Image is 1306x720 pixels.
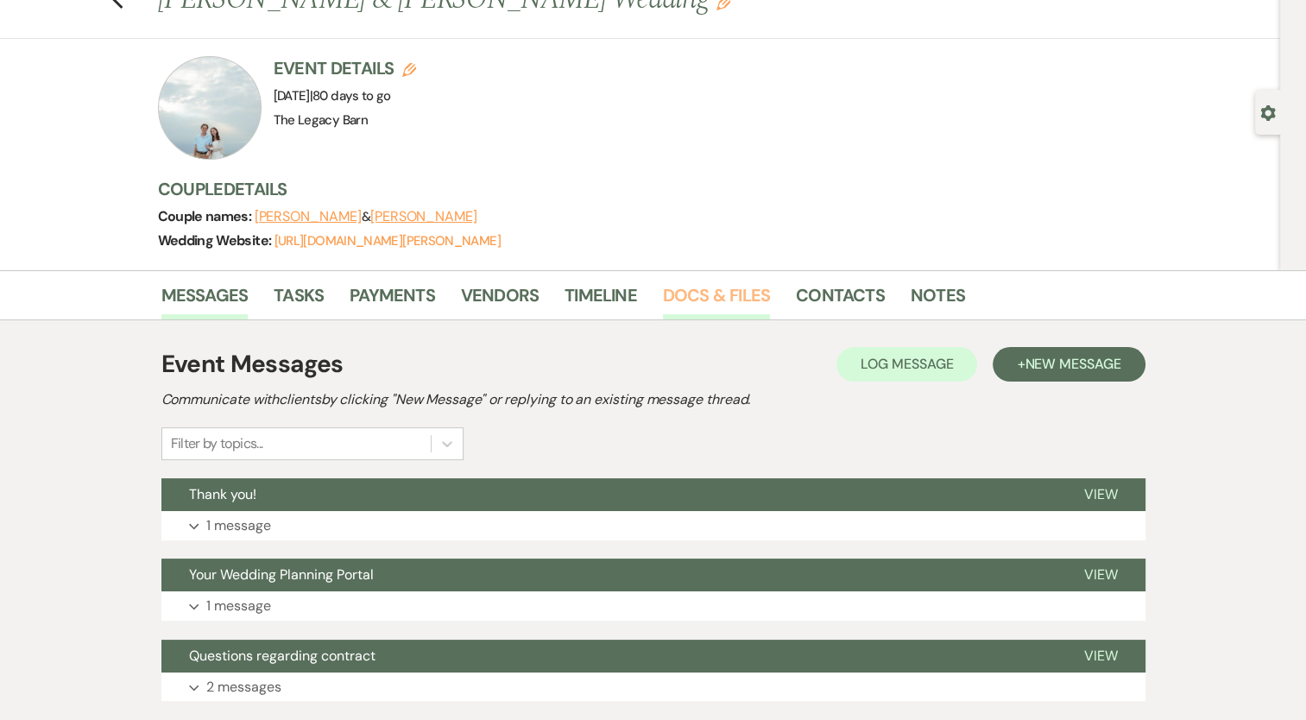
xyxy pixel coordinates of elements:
[189,647,375,665] span: Questions regarding contract
[206,515,271,537] p: 1 message
[161,389,1145,410] h2: Communicate with clients by clicking "New Message" or replying to an existing message thread.
[274,232,501,249] a: [URL][DOMAIN_NAME][PERSON_NAME]
[274,87,391,104] span: [DATE]
[161,591,1145,621] button: 1 message
[1025,355,1120,373] span: New Message
[1084,485,1118,503] span: View
[274,111,368,129] span: The Legacy Barn
[312,87,391,104] span: 80 days to go
[911,281,965,319] a: Notes
[161,559,1057,591] button: Your Wedding Planning Portal
[796,281,885,319] a: Contacts
[189,565,374,584] span: Your Wedding Planning Portal
[206,676,281,698] p: 2 messages
[993,347,1145,382] button: +New Message
[861,355,953,373] span: Log Message
[255,208,477,225] span: &
[1057,640,1145,673] button: View
[206,595,271,617] p: 1 message
[161,478,1057,511] button: Thank you!
[663,281,770,319] a: Docs & Files
[1057,559,1145,591] button: View
[161,281,249,319] a: Messages
[161,673,1145,702] button: 2 messages
[1057,478,1145,511] button: View
[158,207,255,225] span: Couple names:
[158,177,1125,201] h3: Couple Details
[255,210,362,224] button: [PERSON_NAME]
[350,281,435,319] a: Payments
[158,231,274,249] span: Wedding Website:
[161,511,1145,540] button: 1 message
[461,281,539,319] a: Vendors
[836,347,977,382] button: Log Message
[1260,104,1276,120] button: Open lead details
[171,433,263,454] div: Filter by topics...
[1084,647,1118,665] span: View
[1084,565,1118,584] span: View
[161,640,1057,673] button: Questions regarding contract
[189,485,256,503] span: Thank you!
[370,210,477,224] button: [PERSON_NAME]
[565,281,637,319] a: Timeline
[274,281,324,319] a: Tasks
[161,346,344,382] h1: Event Messages
[310,87,391,104] span: |
[274,56,417,80] h3: Event Details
